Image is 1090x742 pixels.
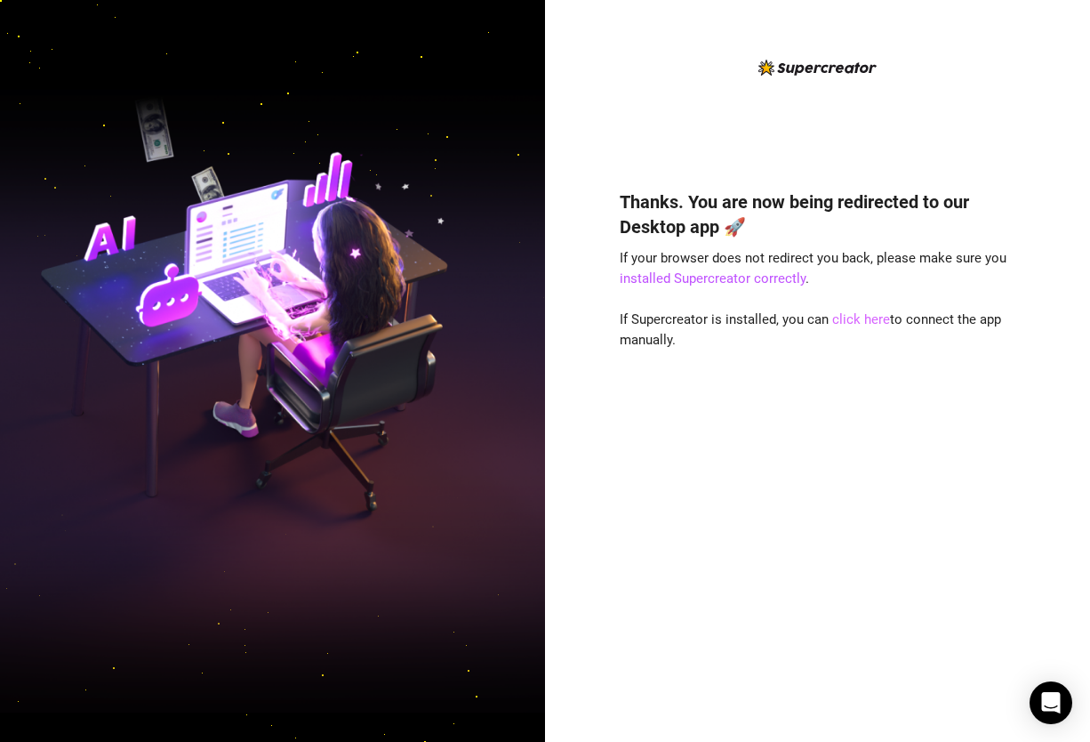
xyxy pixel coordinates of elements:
a: click here [832,311,890,327]
div: Open Intercom Messenger [1030,682,1072,724]
img: logo-BBDzfeDw.svg [758,60,877,76]
span: If your browser does not redirect you back, please make sure you . [620,250,1006,287]
a: installed Supercreator correctly [620,270,805,286]
h4: Thanks. You are now being redirected to our Desktop app 🚀 [620,190,1016,239]
span: If Supercreator is installed, you can to connect the app manually. [620,311,1001,349]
